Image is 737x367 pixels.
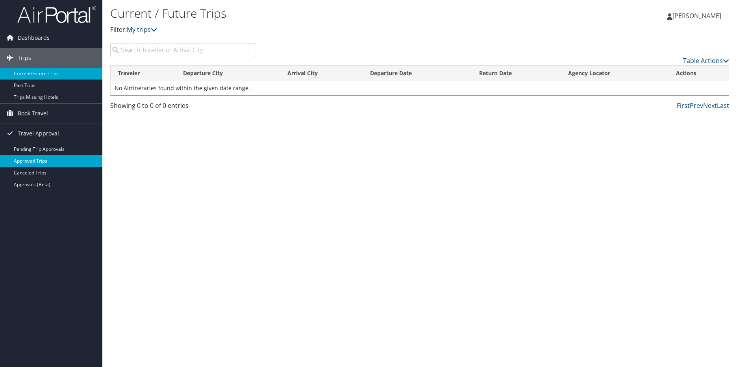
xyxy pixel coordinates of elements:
[110,101,256,114] div: Showing 0 to 0 of 0 entries
[18,28,50,48] span: Dashboards
[690,101,703,110] a: Prev
[683,56,729,65] a: Table Actions
[110,25,523,35] p: Filter:
[111,66,176,81] th: Traveler: activate to sort column ascending
[561,66,669,81] th: Agency Locator: activate to sort column ascending
[717,101,729,110] a: Last
[111,81,729,95] td: No Airtineraries found within the given date range.
[669,66,729,81] th: Actions
[18,48,31,68] span: Trips
[280,66,363,81] th: Arrival City: activate to sort column ascending
[110,5,523,22] h1: Current / Future Trips
[110,43,256,57] input: Search Traveler or Arrival City
[703,101,717,110] a: Next
[677,101,690,110] a: First
[363,66,472,81] th: Departure Date: activate to sort column descending
[17,5,96,24] img: airportal-logo.png
[18,104,48,123] span: Book Travel
[176,66,280,81] th: Departure City: activate to sort column ascending
[18,124,59,143] span: Travel Approval
[472,66,561,81] th: Return Date: activate to sort column ascending
[127,25,157,34] a: My trips
[672,11,721,20] span: [PERSON_NAME]
[667,4,729,28] a: [PERSON_NAME]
